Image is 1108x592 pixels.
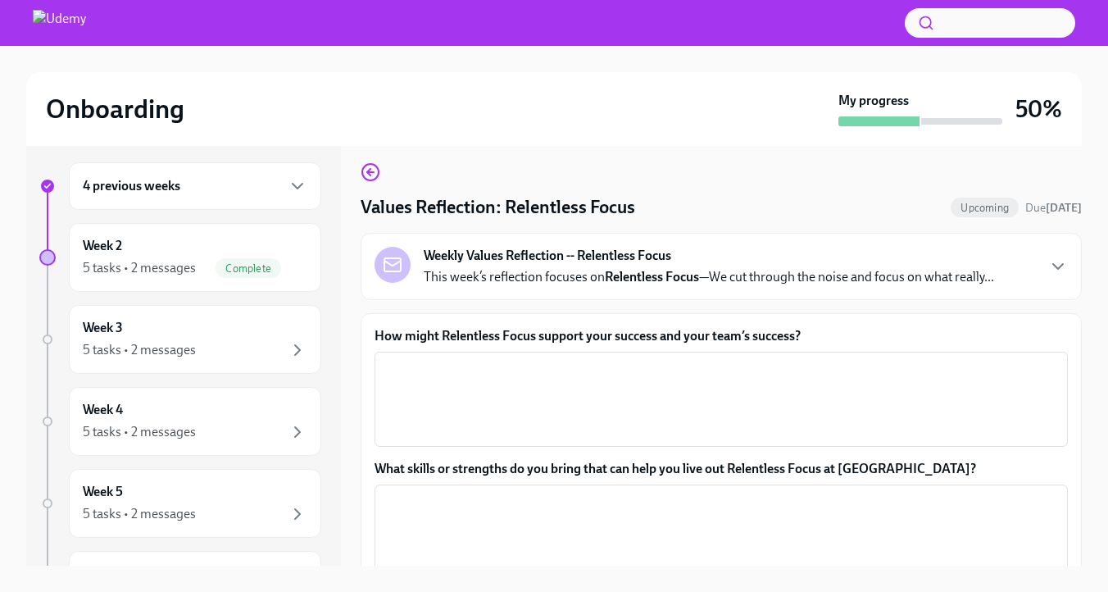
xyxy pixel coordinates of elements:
h6: Week 2 [83,237,122,255]
div: 5 tasks • 2 messages [83,341,196,359]
h3: 50% [1015,94,1062,124]
div: 5 tasks • 2 messages [83,505,196,523]
a: Week 45 tasks • 2 messages [39,387,321,456]
div: 5 tasks • 2 messages [83,423,196,441]
a: Week 25 tasks • 2 messagesComplete [39,223,321,292]
label: What skills or strengths do you bring that can help you live out Relentless Focus at [GEOGRAPHIC_... [375,460,1068,478]
span: September 10th, 2025 06:30 [1025,200,1082,216]
strong: Weekly Values Reflection -- Relentless Focus [424,247,671,265]
h2: Onboarding [46,93,184,125]
h4: Values Reflection: Relentless Focus [361,195,635,220]
h6: Week 6 [83,565,123,583]
strong: Relentless Focus [605,269,699,285]
div: 4 previous weeks [69,162,321,210]
p: This week’s reflection focuses on —We cut through the noise and focus on what really... [424,268,994,286]
h6: Week 3 [83,319,123,337]
h6: 4 previous weeks [83,177,180,195]
div: 5 tasks • 2 messages [83,259,196,277]
label: How might Relentless Focus support your success and your team’s success? [375,327,1068,345]
h6: Week 4 [83,401,123,419]
strong: My progress [838,92,909,110]
span: Complete [216,262,281,275]
strong: [DATE] [1046,201,1082,215]
a: Week 55 tasks • 2 messages [39,469,321,538]
h6: Week 5 [83,483,123,501]
a: Week 35 tasks • 2 messages [39,305,321,374]
span: Due [1025,201,1082,215]
span: Upcoming [951,202,1019,214]
img: Udemy [33,10,86,36]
